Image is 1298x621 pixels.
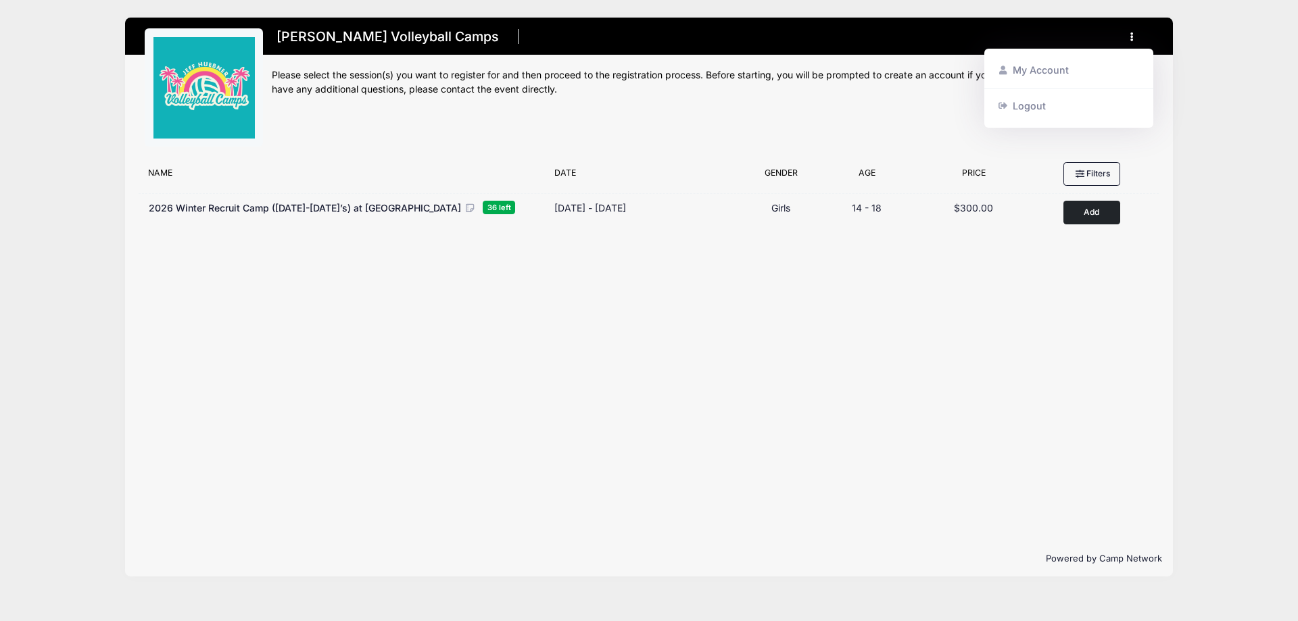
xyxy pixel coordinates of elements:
[1063,162,1120,185] button: Filters
[821,167,913,186] div: Age
[272,25,503,49] h1: [PERSON_NAME] Volleyball Camps
[1063,201,1120,224] button: Add
[991,93,1147,118] a: Logout
[991,57,1147,83] a: My Account
[771,202,790,214] span: Girls
[852,202,882,214] span: 14 - 18
[554,201,626,215] div: [DATE] - [DATE]
[272,68,1153,97] div: Please select the session(s) you want to register for and then proceed to the registration proces...
[913,167,1034,186] div: Price
[548,167,740,186] div: Date
[483,201,515,214] span: 36 left
[136,552,1162,566] p: Powered by Camp Network
[149,202,461,214] span: 2026 Winter Recruit Camp ([DATE]-[DATE]’s) at [GEOGRAPHIC_DATA]
[954,202,993,214] span: $300.00
[141,167,547,186] div: Name
[153,37,255,139] img: logo
[740,167,821,186] div: Gender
